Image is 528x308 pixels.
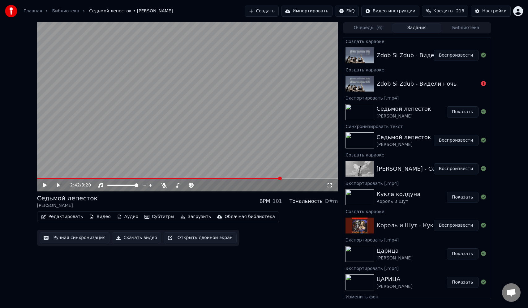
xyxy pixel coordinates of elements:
span: 2:42 [70,182,80,188]
img: youka [5,5,17,17]
button: Редактировать [39,212,86,221]
div: Седьмой лепесток [376,105,431,113]
div: [PERSON_NAME] [376,142,431,148]
button: Задания [393,24,441,32]
button: Создать [245,6,279,17]
nav: breadcrumb [24,8,173,14]
div: [PERSON_NAME] [376,113,431,119]
a: Главная [24,8,42,14]
button: Воспроизвести [434,220,479,231]
div: [PERSON_NAME] [37,203,98,209]
a: Библиотека [52,8,79,14]
button: Воспроизвести [434,163,479,174]
button: Субтитры [142,212,177,221]
a: Открытый чат [502,283,521,302]
div: Кукла колдуна [376,190,420,199]
div: Экспортировать [.mp4] [343,264,491,272]
div: Экспортировать [.mp4] [343,179,491,187]
div: Экспортировать [.mp4] [343,236,491,243]
button: Показать [447,106,479,118]
span: Седьмой лепесток • [PERSON_NAME] [89,8,173,14]
div: [PERSON_NAME] - Седьмой лепесток [376,165,483,173]
button: FAQ [335,6,359,17]
span: Кредиты [433,8,453,14]
div: D#m [325,198,338,205]
button: Видео-инструкции [361,6,419,17]
div: Создать караоке [343,66,491,73]
div: Царица [376,246,412,255]
div: Седьмой лепесток [376,133,431,142]
button: Открыть двойной экран [164,232,237,243]
div: Создать караоке [343,207,491,215]
span: 218 [456,8,464,14]
button: Видео [87,212,113,221]
button: Очередь [344,24,393,32]
div: Облачная библиотека [225,214,275,220]
button: Воспроизвести [434,135,479,146]
button: Показать [447,277,479,288]
div: Король и Шут [376,199,420,205]
button: Кредиты218 [422,6,468,17]
div: [PERSON_NAME] [376,255,412,261]
div: Синхронизировать текст [343,122,491,130]
div: Изменить фон [343,293,491,300]
button: Настройки [471,6,511,17]
span: ( 6 ) [376,25,383,31]
button: Импортировать [281,6,333,17]
span: 3:20 [81,182,91,188]
div: [PERSON_NAME] [376,284,412,290]
button: Воспроизвести [434,50,479,61]
div: Экспортировать [.mp4] [343,94,491,101]
button: Ручная синхронизация [40,232,110,243]
div: ЦАРИЦА [376,275,412,284]
div: Создать караоке [343,37,491,45]
div: Создать караоке [343,151,491,158]
button: Загрузить [178,212,213,221]
div: Zdob Si Zdub - Видели ночь [376,51,457,60]
div: Седьмой лепесток [37,194,98,203]
div: Настройки [482,8,507,14]
button: Показать [447,248,479,259]
div: Тональность [290,198,323,205]
button: Библиотека [441,24,490,32]
div: Zdob Si Zdub - Видели ночь [376,79,457,88]
button: Скачать видео [112,232,161,243]
div: BPM [260,198,270,205]
div: 101 [273,198,282,205]
button: Показать [447,192,479,203]
div: / [70,182,85,188]
button: Аудио [114,212,141,221]
div: Король и Шут - Кукла колдуна [376,221,467,230]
